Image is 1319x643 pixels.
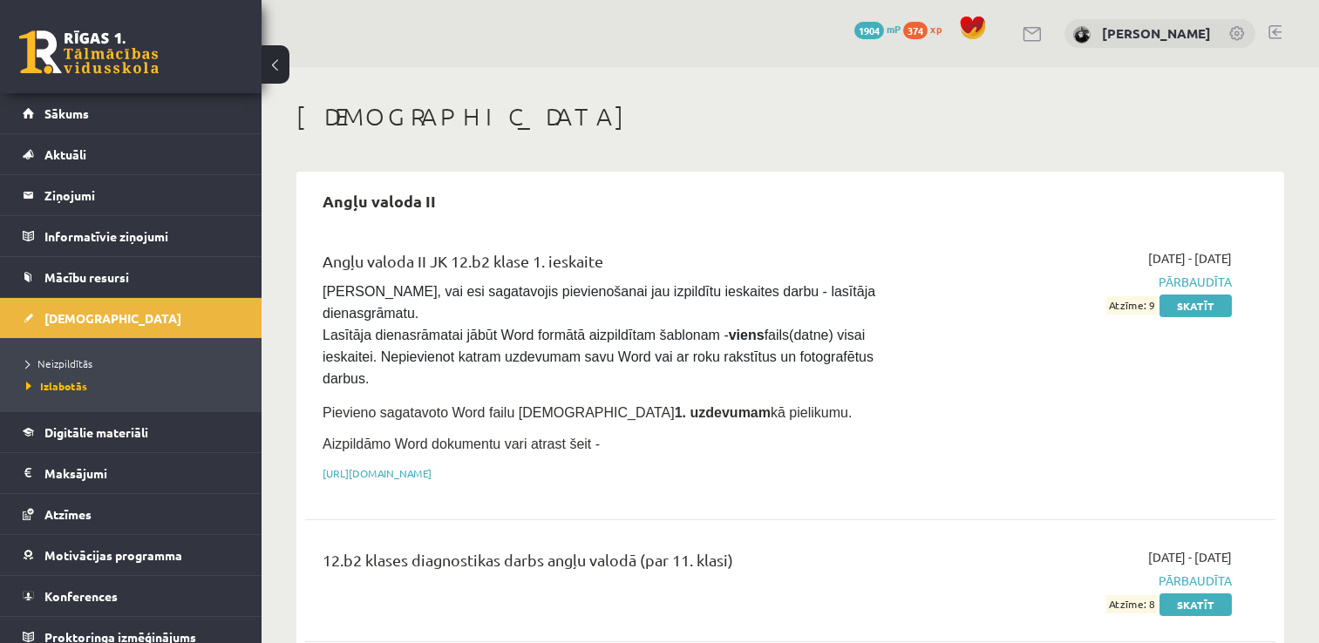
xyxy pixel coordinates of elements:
[23,535,240,575] a: Motivācijas programma
[1073,26,1091,44] img: Megija Līdaka
[323,249,920,281] div: Angļu valoda II JK 12.b2 klase 1. ieskaite
[26,356,92,370] span: Neizpildītās
[1148,548,1232,566] span: [DATE] - [DATE]
[23,134,240,174] a: Aktuāli
[903,22,950,36] a: 374 xp
[1106,296,1157,315] span: Atzīme: 9
[44,588,118,604] span: Konferences
[1159,593,1232,616] a: Skatīt
[1102,24,1211,42] a: [PERSON_NAME]
[23,576,240,616] a: Konferences
[44,453,240,493] legend: Maksājumi
[44,175,240,215] legend: Ziņojumi
[296,102,1284,132] h1: [DEMOGRAPHIC_DATA]
[323,437,600,451] span: Aizpildāmo Word dokumentu vari atrast šeit -
[675,405,771,420] strong: 1. uzdevumam
[23,298,240,338] a: [DEMOGRAPHIC_DATA]
[946,273,1232,291] span: Pārbaudīta
[26,378,244,394] a: Izlabotās
[854,22,901,36] a: 1904 mP
[26,379,87,393] span: Izlabotās
[887,22,901,36] span: mP
[23,175,240,215] a: Ziņojumi
[23,216,240,256] a: Informatīvie ziņojumi
[305,180,453,221] h2: Angļu valoda II
[323,548,920,580] div: 12.b2 klases diagnostikas darbs angļu valodā (par 11. klasi)
[44,424,148,440] span: Digitālie materiāli
[323,466,432,480] a: [URL][DOMAIN_NAME]
[19,30,159,74] a: Rīgas 1. Tālmācības vidusskola
[44,146,86,162] span: Aktuāli
[946,572,1232,590] span: Pārbaudīta
[44,506,92,522] span: Atzīmes
[23,453,240,493] a: Maksājumi
[323,284,880,386] span: [PERSON_NAME], vai esi sagatavojis pievienošanai jau izpildītu ieskaites darbu - lasītāja dienasg...
[44,547,182,563] span: Motivācijas programma
[323,405,852,420] span: Pievieno sagatavoto Word failu [DEMOGRAPHIC_DATA] kā pielikumu.
[729,328,765,342] strong: viens
[1159,294,1232,317] a: Skatīt
[1148,249,1232,267] span: [DATE] - [DATE]
[26,355,244,371] a: Neizpildītās
[23,412,240,452] a: Digitālie materiāli
[903,22,928,39] span: 374
[23,257,240,297] a: Mācību resursi
[23,494,240,534] a: Atzīmes
[44,269,129,285] span: Mācību resursi
[854,22,884,39] span: 1904
[930,22,942,36] span: xp
[44,310,181,326] span: [DEMOGRAPHIC_DATA]
[44,216,240,256] legend: Informatīvie ziņojumi
[23,93,240,133] a: Sākums
[1106,595,1157,613] span: Atzīme: 8
[44,105,89,121] span: Sākums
